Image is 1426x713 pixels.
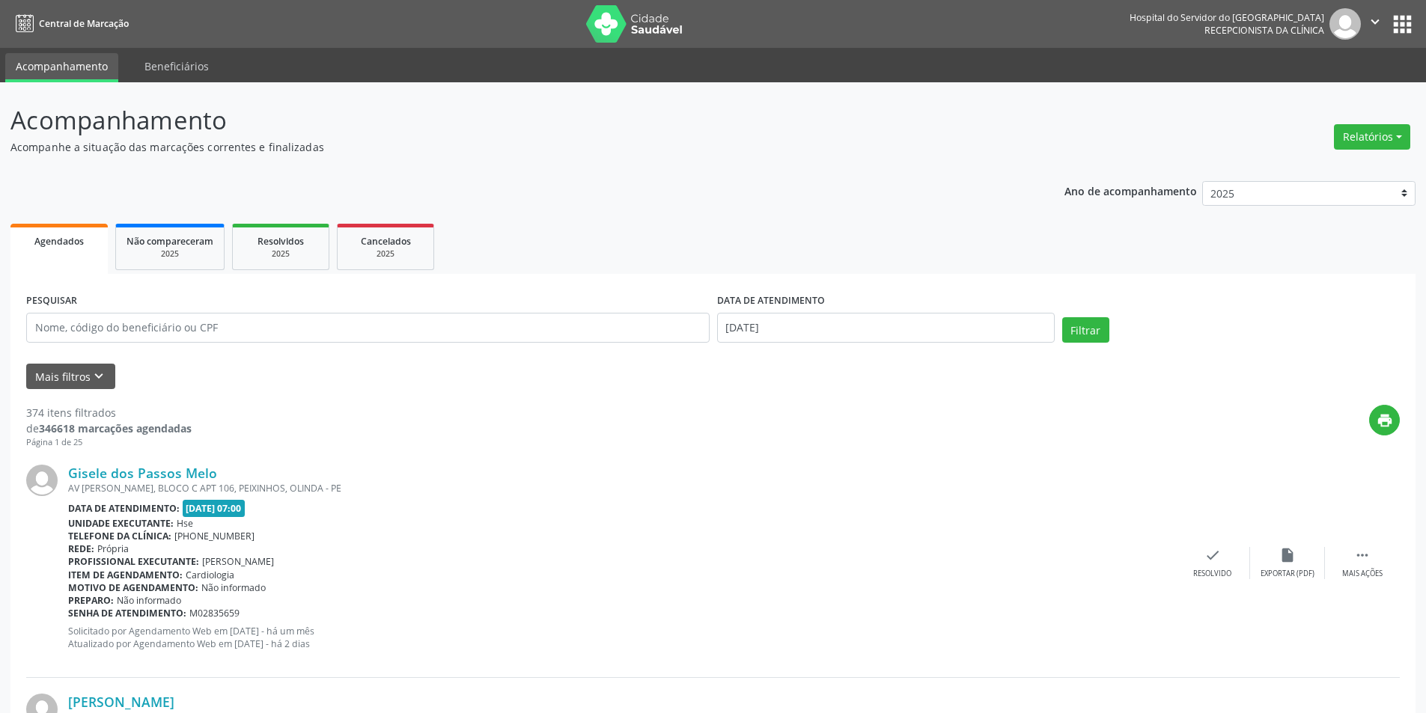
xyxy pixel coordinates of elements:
div: de [26,420,192,436]
a: Beneficiários [134,53,219,79]
b: Motivo de agendamento: [68,581,198,594]
div: Página 1 de 25 [26,436,192,449]
input: Nome, código do beneficiário ou CPF [26,313,710,343]
img: img [1329,8,1361,40]
div: 2025 [243,248,318,260]
span: Própria [97,542,129,555]
a: Central de Marcação [10,11,129,36]
i: insert_drive_file [1279,547,1296,563]
span: Hse [177,517,193,530]
button: Relatórios [1334,124,1410,150]
img: img [26,465,58,496]
a: Acompanhamento [5,53,118,82]
input: Selecione um intervalo [717,313,1055,343]
i: print [1377,412,1393,429]
b: Profissional executante: [68,555,199,568]
span: Não compareceram [127,235,213,248]
span: Cardiologia [186,569,234,581]
b: Item de agendamento: [68,569,183,581]
button:  [1361,8,1389,40]
i: check [1204,547,1221,563]
span: [PHONE_NUMBER] [174,530,255,542]
span: Não informado [117,594,181,607]
span: Agendados [34,235,84,248]
span: Central de Marcação [39,17,129,30]
span: Recepcionista da clínica [1204,24,1324,37]
b: Data de atendimento: [68,502,180,515]
div: Exportar (PDF) [1261,569,1314,579]
a: [PERSON_NAME] [68,694,174,710]
span: Não informado [201,581,266,594]
label: PESQUISAR [26,290,77,313]
i:  [1367,13,1383,30]
strong: 346618 marcações agendadas [39,421,192,435]
span: Cancelados [361,235,411,248]
div: 2025 [348,248,423,260]
div: Hospital do Servidor do [GEOGRAPHIC_DATA] [1130,11,1324,24]
b: Preparo: [68,594,114,607]
span: [DATE] 07:00 [183,500,246,517]
button: Mais filtroskeyboard_arrow_down [26,364,115,390]
b: Senha de atendimento: [68,607,186,619]
div: Resolvido [1193,569,1231,579]
div: 2025 [127,248,213,260]
a: Gisele dos Passos Melo [68,465,217,481]
i:  [1354,547,1371,563]
p: Solicitado por Agendamento Web em [DATE] - há um mês Atualizado por Agendamento Web em [DATE] - h... [68,625,1175,650]
i: keyboard_arrow_down [91,368,107,385]
p: Ano de acompanhamento [1064,181,1197,200]
div: AV [PERSON_NAME], BLOCO C APT 106, PEIXINHOS, OLINDA - PE [68,482,1175,495]
span: [PERSON_NAME] [202,555,274,568]
div: 374 itens filtrados [26,405,192,420]
b: Unidade executante: [68,517,174,530]
span: M02835659 [189,607,240,619]
button: apps [1389,11,1416,37]
button: Filtrar [1062,317,1109,343]
p: Acompanhe a situação das marcações correntes e finalizadas [10,139,994,155]
b: Rede: [68,542,94,555]
button: print [1369,405,1400,435]
span: Resolvidos [258,235,304,248]
div: Mais ações [1342,569,1383,579]
p: Acompanhamento [10,102,994,139]
b: Telefone da clínica: [68,530,171,542]
label: DATA DE ATENDIMENTO [717,290,825,313]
